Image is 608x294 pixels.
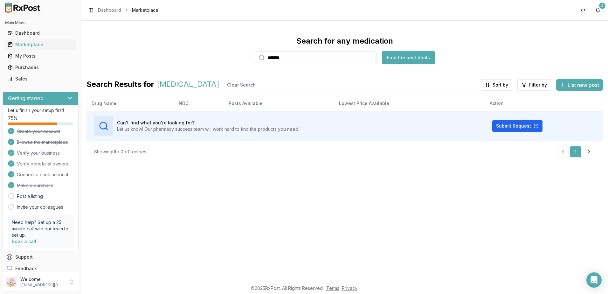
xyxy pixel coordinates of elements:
[493,82,508,88] span: Sort by
[3,62,79,73] button: Purchases
[481,79,512,91] button: Sort by
[342,285,357,291] a: Privacy
[17,139,68,145] span: Browse the marketplace
[3,39,79,50] button: Marketplace
[593,5,603,15] button: 4
[17,193,43,199] a: Post a listing
[20,276,65,283] p: Welcome
[94,149,146,155] div: Showing 0 to 0 of 0 entries
[3,251,79,263] button: Support
[98,7,121,13] a: Dashboard
[529,82,547,88] span: Filter by
[8,53,73,59] div: My Posts
[86,79,154,91] span: Search Results for
[20,283,65,288] p: [EMAIL_ADDRESS][DOMAIN_NAME]
[5,62,76,73] a: Purchases
[599,3,605,9] div: 4
[17,182,53,189] span: Make a purchase
[334,96,485,111] th: Lowest Price Available
[8,30,73,36] div: Dashboard
[8,76,73,82] div: Sales
[3,3,43,13] img: RxPost Logo
[157,79,219,91] span: [MEDICAL_DATA]
[3,263,79,274] button: Feedback
[3,74,79,84] button: Sales
[586,272,602,288] div: Open Intercom Messenger
[3,51,79,61] button: My Posts
[17,150,60,156] span: Verify your business
[5,39,76,50] a: Marketplace
[326,285,339,291] a: Terms
[132,7,158,13] span: Marketplace
[382,51,435,64] button: Find the best deals
[8,64,73,71] div: Purchases
[5,20,76,25] h2: Main Menu
[517,79,551,91] button: Filter by
[485,96,603,111] th: Action
[8,107,73,114] p: Let's finish your setup first!
[8,94,44,102] h3: Getting started
[556,79,603,91] button: List new post
[12,239,36,244] a: Book a call
[296,36,393,46] div: Search for any medication
[224,96,334,111] th: Posts Available
[5,50,76,62] a: My Posts
[17,128,60,135] span: Create your account
[568,81,599,89] span: List new post
[5,73,76,85] a: Sales
[86,96,174,111] th: Drug Name
[117,126,299,132] p: Let us know! Our pharmacy success team will work hard to find the products you need.
[17,161,68,167] span: Verify beneficial owners
[117,120,299,126] h3: Can't find what you're looking for?
[8,41,73,48] div: Marketplace
[570,146,581,157] a: 1
[12,219,69,238] p: Need help? Set up a 25 minute call with our team to set up.
[492,120,542,132] button: Submit Request
[6,277,17,287] img: User avatar
[5,27,76,39] a: Dashboard
[583,146,595,157] a: Go to next page
[3,28,79,38] button: Dashboard
[174,96,224,111] th: NDC
[556,82,603,89] a: List new post
[15,265,37,272] span: Feedback
[222,79,261,91] button: Clear Search
[17,171,68,178] span: Connect a bank account
[8,115,17,121] span: 75 %
[557,146,595,157] nav: pagination
[17,204,63,210] a: Invite your colleagues
[98,7,158,13] nav: breadcrumb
